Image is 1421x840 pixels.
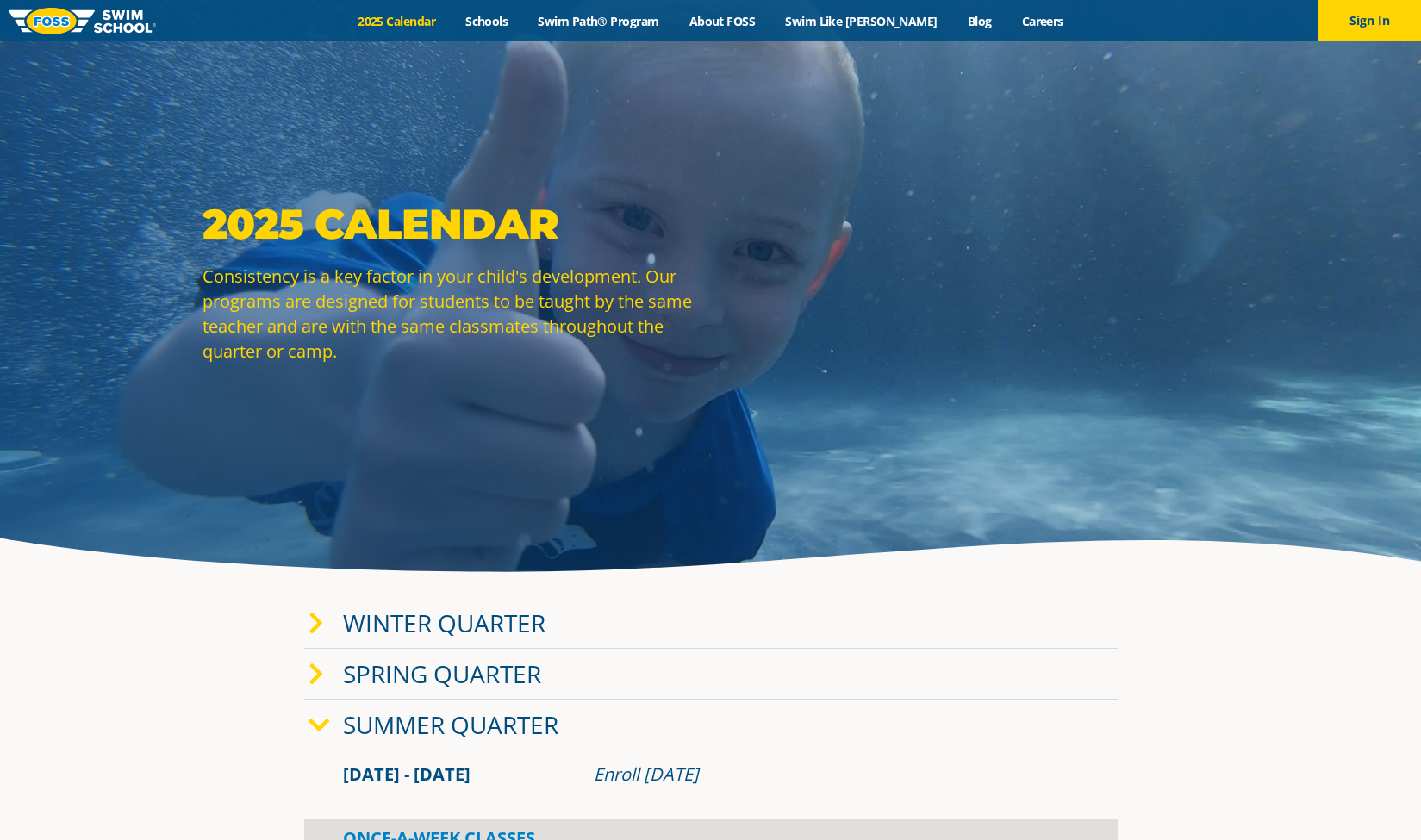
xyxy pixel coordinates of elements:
[343,13,451,29] a: 2025 Calendar
[343,708,558,741] a: Summer Quarter
[343,607,545,639] a: Winter Quarter
[343,657,541,690] a: Spring Quarter
[1007,13,1078,29] a: Careers
[9,8,156,34] img: FOSS Swim School Logo
[343,762,471,786] span: [DATE] - [DATE]
[674,13,770,29] a: About FOSS
[451,13,523,29] a: Schools
[770,13,953,29] a: Swim Like [PERSON_NAME]
[203,199,558,249] strong: 2025 Calendar
[952,13,1007,29] a: Blog
[203,264,702,364] p: Consistency is a key factor in your child's development. Our programs are designed for students t...
[523,13,674,29] a: Swim Path® Program
[594,762,1079,787] div: Enroll [DATE]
